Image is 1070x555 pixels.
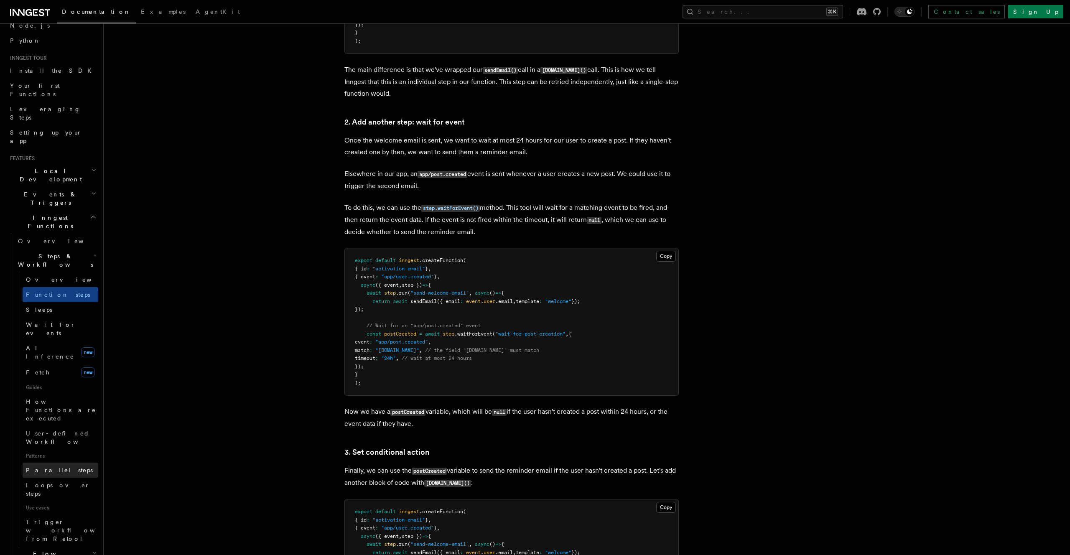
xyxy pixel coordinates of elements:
a: Python [7,33,98,48]
span: ( [408,290,410,296]
span: default [375,509,396,514]
span: Use cases [23,501,98,514]
code: [DOMAIN_NAME]() [540,67,587,74]
span: ({ event [375,282,399,288]
p: Now we have a variable, which will be if the user hasn't created a post within 24 hours, or the e... [344,406,679,430]
a: Contact sales [928,5,1005,18]
span: , [428,266,431,272]
button: Copy [656,251,676,262]
span: , [396,355,399,361]
a: How Functions are executed [23,394,98,426]
span: Loops over steps [26,482,90,497]
span: user [484,298,495,304]
a: Parallel steps [23,463,98,478]
a: Wait for events [23,317,98,341]
span: AgentKit [196,8,240,15]
span: , [428,517,431,523]
span: Function steps [26,291,90,298]
span: () [489,290,495,296]
span: export [355,257,372,263]
a: Function steps [23,287,98,302]
span: = [419,331,422,337]
span: } [434,274,437,280]
span: event [355,339,369,345]
span: Fetch [26,369,50,376]
span: "activation-email" [372,517,425,523]
span: : [369,339,372,345]
span: "24h" [381,355,396,361]
span: ( [463,509,466,514]
a: Trigger workflows from Retool [23,514,98,546]
a: 3. Set conditional action [344,446,429,458]
span: "[DOMAIN_NAME]" [375,347,419,353]
span: , [399,533,402,539]
a: Examples [136,3,191,23]
span: => [495,541,501,547]
span: ); [355,38,361,44]
code: null [492,409,507,416]
span: }); [355,306,364,312]
span: .run [396,290,408,296]
a: AI Inferencenew [23,341,98,364]
div: Steps & Workflows [15,272,98,546]
span: => [495,290,501,296]
span: }); [571,298,580,304]
span: () [489,541,495,547]
span: ( [492,331,495,337]
span: inngest [399,257,419,263]
span: event [466,298,481,304]
span: User-defined Workflows [26,430,101,445]
span: match [355,347,369,353]
span: Python [10,37,41,44]
p: Once the welcome email is sent, we want to wait at most 24 hours for our user to create a post. I... [344,135,679,158]
span: Inngest Functions [7,214,90,230]
span: "wait-for-post-creation" [495,331,566,337]
span: async [361,282,375,288]
button: Copy [656,502,676,513]
span: // the field "[DOMAIN_NAME]" must match [425,347,539,353]
a: Your first Functions [7,78,98,102]
span: export [355,509,372,514]
span: { [568,331,571,337]
span: Guides [23,381,98,394]
span: "activation-email" [372,266,425,272]
span: , [399,282,402,288]
a: 2. Add another step: wait for event [344,116,465,128]
p: Finally, we can use the variable to send the reminder email if the user hasn't created a post. Le... [344,465,679,489]
span: , [428,339,431,345]
button: Toggle dark mode [894,7,915,17]
code: step.waitForEvent() [421,205,480,212]
span: : [375,274,378,280]
span: { [428,282,431,288]
span: Overview [26,276,112,283]
span: { id [355,517,367,523]
span: ( [408,541,410,547]
span: await [367,290,381,296]
span: async [475,541,489,547]
span: } [425,266,428,272]
span: "send-welcome-email" [410,541,469,547]
span: Features [7,155,35,162]
span: return [372,298,390,304]
code: postCreated [390,409,425,416]
span: Local Development [7,167,91,183]
span: new [81,347,95,357]
span: .createFunction [419,257,463,263]
span: : [539,298,542,304]
span: }); [355,22,364,28]
button: Events & Triggers [7,187,98,210]
button: Inngest Functions [7,210,98,234]
span: AI Inference [26,345,74,360]
span: { [501,541,504,547]
span: Inngest tour [7,55,47,61]
span: => [422,282,428,288]
span: "app/post.created" [375,339,428,345]
span: Install the SDK [10,67,97,74]
button: Search...⌘K [683,5,843,18]
span: // wait at most 24 hours [402,355,472,361]
span: .run [396,541,408,547]
span: template [516,298,539,304]
a: User-defined Workflows [23,426,98,449]
span: How Functions are executed [26,398,96,422]
span: Node.js [10,22,50,29]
